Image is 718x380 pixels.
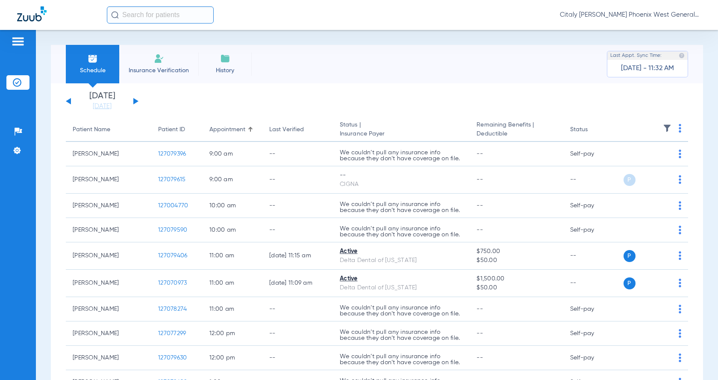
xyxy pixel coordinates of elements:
img: group-dot-blue.svg [679,329,681,338]
span: -- [477,203,483,209]
span: Insurance Verification [126,66,192,75]
span: -- [477,177,483,183]
img: Zuub Logo [17,6,47,21]
span: 127078274 [158,306,187,312]
img: group-dot-blue.svg [679,305,681,313]
td: 10:00 AM [203,194,262,218]
img: x.svg [659,150,668,158]
span: 127079590 [158,227,187,233]
span: $1,500.00 [477,274,556,283]
td: 12:00 PM [203,321,262,346]
iframe: Chat Widget [675,339,718,380]
td: -- [262,218,333,242]
span: History [205,66,245,75]
img: Manual Insurance Verification [154,53,164,64]
img: group-dot-blue.svg [679,150,681,158]
span: -- [477,151,483,157]
span: 127079396 [158,151,186,157]
p: We couldn’t pull any insurance info because they don’t have coverage on file. [340,353,463,365]
img: Schedule [88,53,98,64]
img: hamburger-icon [11,36,25,47]
td: 10:00 AM [203,218,262,242]
img: x.svg [659,279,668,287]
div: -- [340,171,463,180]
span: $50.00 [477,283,556,292]
img: group-dot-blue.svg [679,124,681,133]
td: [PERSON_NAME] [66,297,151,321]
img: filter.svg [663,124,671,133]
td: -- [563,242,621,270]
span: -- [477,306,483,312]
img: x.svg [659,305,668,313]
div: Patient ID [158,125,196,134]
img: x.svg [659,175,668,184]
p: We couldn’t pull any insurance info because they don’t have coverage on file. [340,226,463,238]
td: Self-pay [563,346,621,370]
img: x.svg [659,329,668,338]
div: Patient ID [158,125,185,134]
span: -- [477,355,483,361]
span: P [624,250,636,262]
li: [DATE] [77,92,128,111]
span: [DATE] - 11:32 AM [621,64,674,73]
p: We couldn’t pull any insurance info because they don’t have coverage on file. [340,305,463,317]
img: x.svg [659,353,668,362]
span: 127077299 [158,330,186,336]
td: [DATE] 11:09 AM [262,270,333,297]
td: Self-pay [563,142,621,166]
td: -- [262,194,333,218]
td: [PERSON_NAME] [66,218,151,242]
td: 11:00 AM [203,297,262,321]
td: 9:00 AM [203,142,262,166]
div: Patient Name [73,125,144,134]
span: P [624,277,636,289]
span: -- [477,330,483,336]
td: Self-pay [563,297,621,321]
td: [PERSON_NAME] [66,346,151,370]
td: -- [262,346,333,370]
span: $50.00 [477,256,556,265]
td: [PERSON_NAME] [66,166,151,194]
div: CIGNA [340,180,463,189]
th: Status | [333,118,470,142]
img: x.svg [659,226,668,234]
td: -- [262,142,333,166]
img: last sync help info [679,53,685,59]
div: Delta Dental of [US_STATE] [340,256,463,265]
th: Status [563,118,621,142]
td: Self-pay [563,218,621,242]
div: Appointment [209,125,256,134]
span: 127079406 [158,253,187,259]
div: Active [340,247,463,256]
td: 11:00 AM [203,242,262,270]
span: 127004770 [158,203,188,209]
td: [PERSON_NAME] [66,270,151,297]
td: -- [262,297,333,321]
div: Active [340,274,463,283]
input: Search for patients [107,6,214,24]
p: We couldn’t pull any insurance info because they don’t have coverage on file. [340,201,463,213]
td: -- [563,166,621,194]
td: -- [262,166,333,194]
span: $750.00 [477,247,556,256]
td: 9:00 AM [203,166,262,194]
img: Search Icon [111,11,119,19]
div: Delta Dental of [US_STATE] [340,283,463,292]
td: [PERSON_NAME] [66,194,151,218]
img: x.svg [659,201,668,210]
img: group-dot-blue.svg [679,251,681,260]
span: Deductible [477,130,556,138]
td: [PERSON_NAME] [66,242,151,270]
th: Remaining Benefits | [470,118,563,142]
td: [PERSON_NAME] [66,321,151,346]
td: [PERSON_NAME] [66,142,151,166]
span: 127070973 [158,280,187,286]
div: Appointment [209,125,245,134]
div: Patient Name [73,125,110,134]
td: [DATE] 11:15 AM [262,242,333,270]
span: Last Appt. Sync Time: [610,51,662,60]
span: 127079615 [158,177,185,183]
td: -- [262,321,333,346]
td: Self-pay [563,194,621,218]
